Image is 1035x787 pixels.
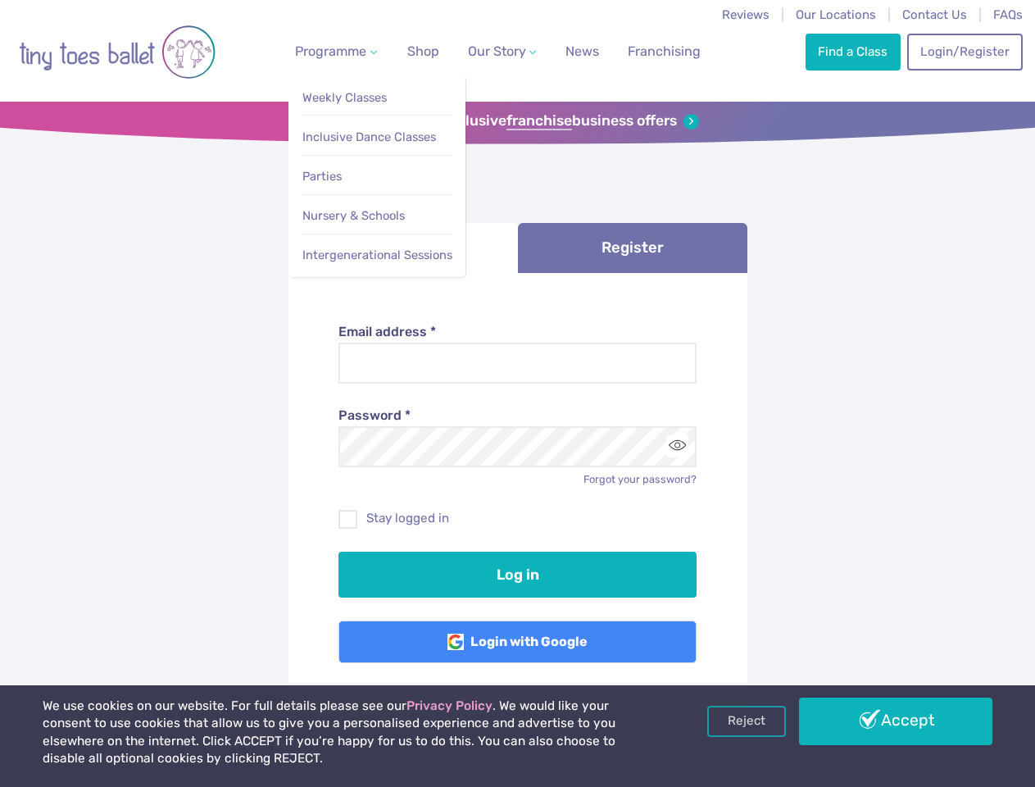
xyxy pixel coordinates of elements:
[407,43,439,59] span: Shop
[338,510,697,527] label: Stay logged in
[799,698,992,745] a: Accept
[301,83,453,113] a: Weekly Classes
[621,35,707,68] a: Franchising
[583,473,697,485] a: Forgot your password?
[907,34,1022,70] a: Login/Register
[302,90,387,105] span: Weekly Classes
[301,240,453,271] a: Intergenerational Sessions
[565,43,599,59] span: News
[707,706,786,737] a: Reject
[19,11,216,93] img: tiny toes ballet
[336,112,699,130] a: Sign up for our exclusivefranchisebusiness offers
[468,43,526,59] span: Our Story
[518,223,747,273] a: Register
[666,435,688,457] button: Toggle password visibility
[338,323,697,341] label: Email address *
[902,7,967,22] a: Contact Us
[406,698,493,713] a: Privacy Policy
[288,273,747,714] div: Log in
[301,161,453,192] a: Parties
[302,130,436,144] span: Inclusive Dance Classes
[993,7,1023,22] a: FAQs
[796,7,876,22] a: Our Locations
[628,43,701,59] span: Franchising
[506,112,572,130] strong: franchise
[43,698,660,768] p: We use cookies on our website. For full details please see our . We would like your consent to us...
[401,35,446,68] a: Shop
[461,35,542,68] a: Our Story
[301,122,453,152] a: Inclusive Dance Classes
[301,201,453,231] a: Nursery & Schools
[338,407,697,425] label: Password *
[338,621,697,663] a: Login with Google
[722,7,769,22] a: Reviews
[302,169,342,184] span: Parties
[288,35,384,68] a: Programme
[806,34,901,70] a: Find a Class
[559,35,606,68] a: News
[295,43,366,59] span: Programme
[447,634,464,650] img: Google Logo
[338,552,697,598] button: Log in
[302,248,452,262] span: Intergenerational Sessions
[302,208,405,223] span: Nursery & Schools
